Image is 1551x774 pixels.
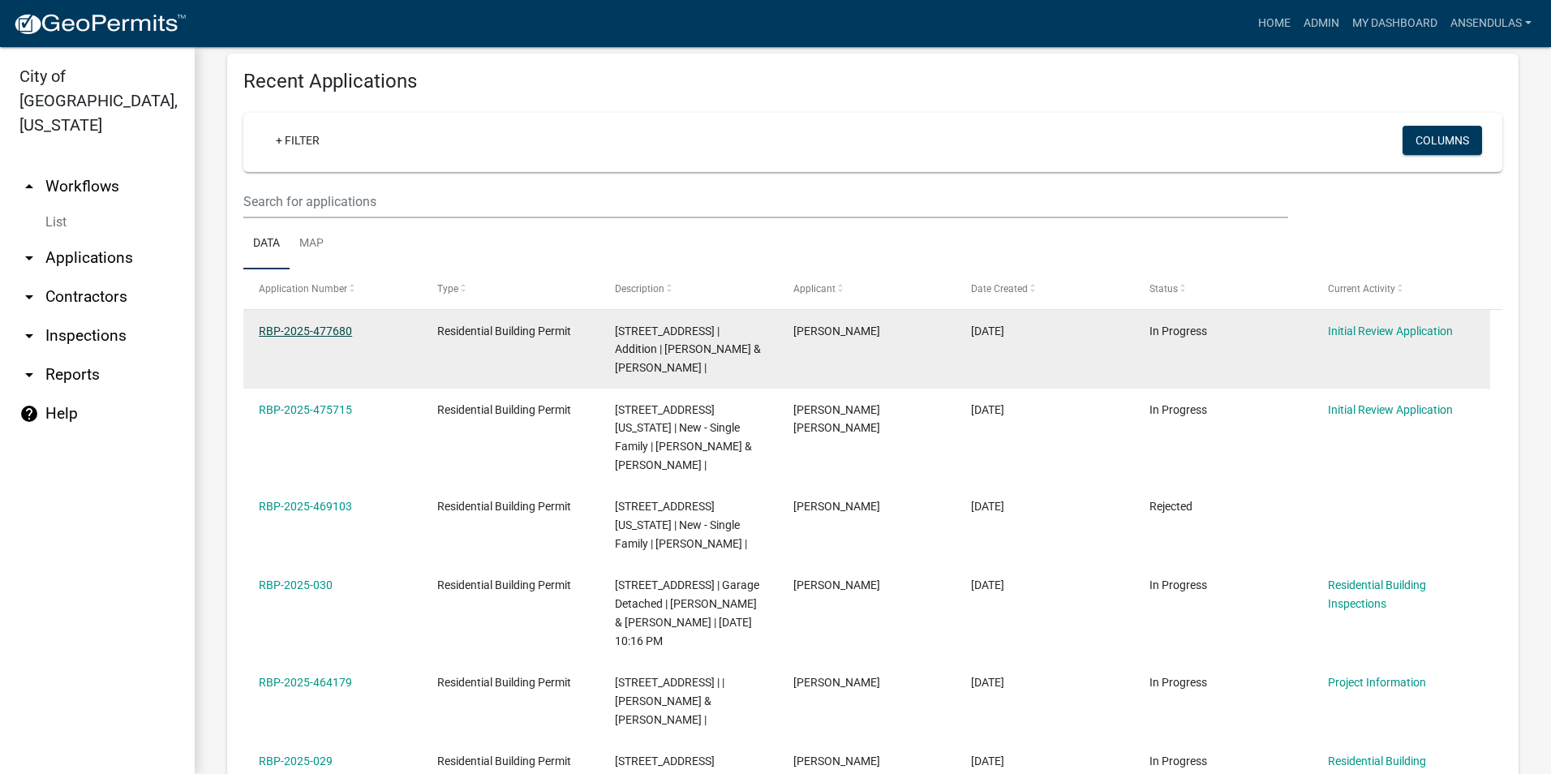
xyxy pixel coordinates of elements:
[437,403,571,416] span: Residential Building Permit
[243,70,1502,93] h4: Recent Applications
[19,287,39,307] i: arrow_drop_down
[1312,269,1490,308] datatable-header-cell: Current Activity
[615,283,664,295] span: Description
[263,126,333,155] a: + Filter
[437,325,571,338] span: Residential Building Permit
[19,326,39,346] i: arrow_drop_down
[971,283,1028,295] span: Date Created
[19,404,39,424] i: help
[599,269,778,308] datatable-header-cell: Description
[1149,325,1207,338] span: In Progress
[1403,126,1482,155] button: Columns
[971,500,1004,513] span: 08/25/2025
[1346,8,1444,39] a: My Dashboard
[1149,283,1178,295] span: Status
[615,676,724,726] span: 608 FRONT ST S | | JUSTIN & RENEE DEZEEUW |
[1328,676,1426,689] a: Project Information
[422,269,600,308] datatable-header-cell: Type
[1328,283,1395,295] span: Current Activity
[1444,8,1538,39] a: ansendulas
[1149,500,1192,513] span: Rejected
[1134,269,1313,308] datatable-header-cell: Status
[1297,8,1346,39] a: Admin
[1328,403,1453,416] a: Initial Review Application
[956,269,1134,308] datatable-header-cell: Date Created
[1149,755,1207,768] span: In Progress
[243,185,1288,218] input: Search for applications
[259,755,333,768] a: RBP-2025-029
[1328,325,1453,338] a: Initial Review Application
[437,500,571,513] span: Residential Building Permit
[259,403,352,416] a: RBP-2025-475715
[615,578,759,647] span: 608 FRONT ST S | Garage Detached | JUSTIN & RENEE DEZEEUW | 08/20/2025 10:16 PM
[793,578,880,591] span: Matt Heil
[437,676,571,689] span: Residential Building Permit
[971,676,1004,689] span: 08/14/2025
[971,403,1004,416] span: 09/09/2025
[793,403,880,435] span: Jonathan Mark Schaefer
[1252,8,1297,39] a: Home
[615,500,747,550] span: 824 MINNESOTA ST N | New - Single Family | DAVID BOYLE |
[437,578,571,591] span: Residential Building Permit
[793,755,880,768] span: Lucas Pehling
[19,365,39,385] i: arrow_drop_down
[793,325,880,338] span: Brian Schwab
[615,403,752,471] span: 511 WASHINGTON ST S | New - Single Family | JONATHAN & CARRIE SCHAEFER |
[793,283,836,295] span: Applicant
[259,500,352,513] a: RBP-2025-469103
[259,283,347,295] span: Application Number
[615,325,761,375] span: 721 23RD ST N | Addition | KRISTOFFER & ASHLEY KUSCHEL |
[1149,676,1207,689] span: In Progress
[778,269,956,308] datatable-header-cell: Applicant
[243,269,422,308] datatable-header-cell: Application Number
[793,500,880,513] span: SCOTT DOUGHMAN
[971,578,1004,591] span: 08/15/2025
[19,248,39,268] i: arrow_drop_down
[1149,403,1207,416] span: In Progress
[437,755,571,768] span: Residential Building Permit
[1328,578,1426,610] a: Residential Building Inspections
[1149,578,1207,591] span: In Progress
[243,218,290,270] a: Data
[259,676,352,689] a: RBP-2025-464179
[290,218,333,270] a: Map
[971,325,1004,338] span: 09/12/2025
[971,755,1004,768] span: 08/13/2025
[793,676,880,689] span: Matt Heil
[259,578,333,591] a: RBP-2025-030
[259,325,352,338] a: RBP-2025-477680
[19,177,39,196] i: arrow_drop_up
[437,283,458,295] span: Type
